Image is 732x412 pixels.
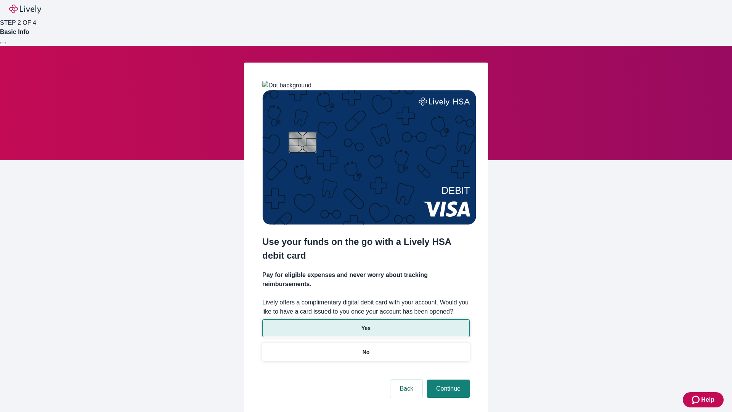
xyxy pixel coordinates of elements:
[9,5,41,14] img: Lively
[683,392,724,407] button: Zendesk support iconHelp
[262,90,476,225] img: Debit card
[692,395,701,404] svg: Zendesk support icon
[262,270,470,289] h4: Pay for eligible expenses and never worry about tracking reimbursements.
[262,298,470,316] label: Lively offers a complimentary digital debit card with your account. Would you like to have a card...
[262,81,311,90] img: Dot background
[361,324,371,332] p: Yes
[701,395,714,404] span: Help
[262,319,470,337] button: Yes
[262,235,470,262] h2: Use your funds on the go with a Lively HSA debit card
[390,380,422,398] button: Back
[262,343,470,361] button: No
[363,348,370,356] p: No
[427,380,470,398] button: Continue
